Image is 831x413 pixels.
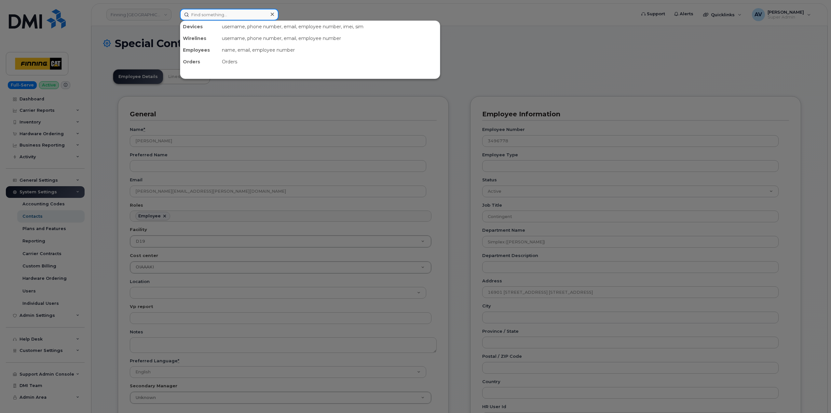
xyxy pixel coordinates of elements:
div: Orders [219,56,440,68]
div: Orders [180,56,219,68]
div: username, phone number, email, employee number [219,32,440,44]
div: Wirelines [180,32,219,44]
div: Employees [180,44,219,56]
div: name, email, employee number [219,44,440,56]
div: Devices [180,21,219,32]
div: username, phone number, email, employee number, imei, sim [219,21,440,32]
